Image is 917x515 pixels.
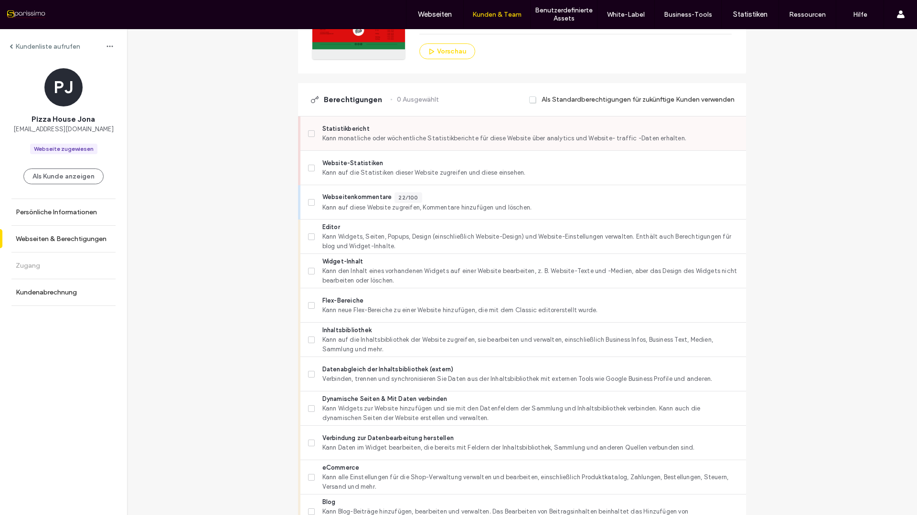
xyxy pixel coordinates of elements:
label: Als Standardberechtigungen für zukünftige Kunden verwenden [542,91,735,108]
span: Kann auf die Statistiken dieser Website zugreifen und diese einsehen. [322,168,738,178]
span: Verbindung zur Datenbearbeitung herstellen [322,433,738,443]
span: Blog [322,497,738,507]
label: Zugang [16,262,40,270]
label: Ressourcen [789,11,826,19]
div: Webseite zugewiesen [34,145,94,153]
span: Berechtigungen [324,95,382,105]
div: PJ [44,68,83,106]
label: Benutzerdefinierte Assets [531,6,597,22]
span: Flex-Bereiche [322,296,738,305]
span: Widget-Inhalt [322,257,738,266]
span: Kann auf diese Website zugreifen, Kommentare hinzufügen und löschen. [322,203,738,212]
span: [EMAIL_ADDRESS][DOMAIN_NAME] [13,125,114,134]
label: Kundenliste aufrufen [15,42,80,51]
span: Kann monatliche oder wöchentliche Statistikberichte für diese Website über analytics und Website-... [322,134,738,143]
span: Kann auf die Inhaltsbibliothek der Website zugreifen, sie bearbeiten und verwalten, einschließlic... [322,335,738,354]
label: Webseiten [418,10,452,19]
span: Datenabgleich der Inhaltsbibliothek (extern) [322,365,738,374]
label: Persönliche Informationen [16,208,97,216]
span: Statistikbericht [322,124,738,134]
span: Kann Widgets, Seiten, Popups, Design (einschließlich Website-Design) und Website-Einstellungen ve... [322,232,738,251]
label: Hilfe [853,11,867,19]
span: Kann neue Flex-Bereiche zu einer Website hinzufügen, die mit dem Classic editorerstellt wurde. [322,305,738,315]
span: Verbinden, trennen und synchronisieren Sie Daten aus der Inhaltsbibliothek mit externen Tools wie... [322,374,738,384]
label: Business-Tools [664,11,712,19]
label: Kundenabrechnung [16,288,77,296]
span: Kann Widgets zur Website hinzufügen und sie mit den Datenfeldern der Sammlung und Inhaltsbiblioth... [322,404,738,423]
label: Statistiken [733,10,768,19]
label: White-Label [607,11,645,19]
button: Als Kunde anzeigen [23,168,104,184]
span: Dynamische Seiten & Mit Daten verbinden [322,394,738,404]
span: Editor [322,222,738,232]
span: Kann alle Einstellungen für die Shop-Verwaltung verwalten und bearbeiten, einschließlich Produktk... [322,473,738,492]
span: Hilfe [21,7,42,15]
span: Webseitenkommentare [322,192,392,203]
span: eCommerce [322,463,738,473]
span: Kann den Inhalt eines vorhandenen Widgets auf einer Website bearbeiten, z. B. Website-Texte und -... [322,266,738,285]
span: Pizza House Jona [32,114,95,125]
button: Vorschau [419,43,475,59]
span: Website-Statistiken [322,158,738,168]
label: Kunden & Team [472,11,522,19]
label: Webseiten & Berechtigungen [16,235,107,243]
span: Inhaltsbibliothek [322,326,738,335]
span: Kann Daten im Widget bearbeiten, die bereits mit Feldern der Inhaltsbibliothek, Sammlung und ande... [322,443,738,452]
label: 0 Ausgewählt [397,91,439,108]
